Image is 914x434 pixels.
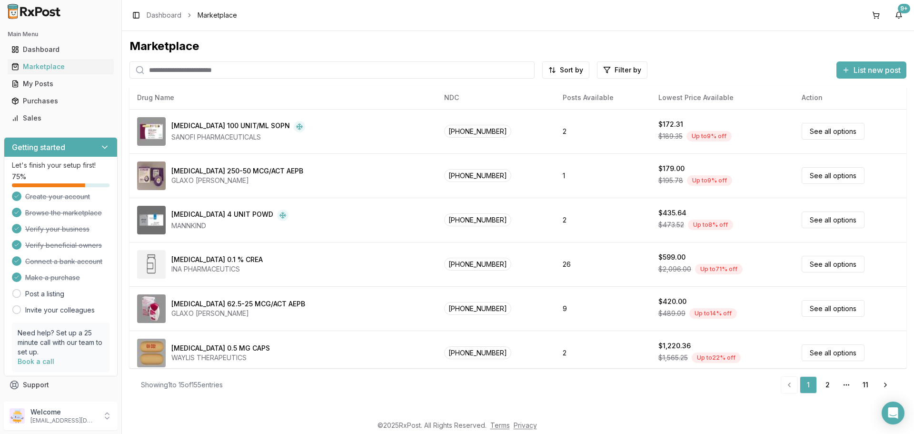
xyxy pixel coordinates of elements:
a: Terms [490,421,510,429]
button: Filter by [597,61,647,79]
button: 9+ [891,8,906,23]
span: $2,096.00 [658,264,691,274]
span: [PHONE_NUMBER] [444,125,511,138]
div: Up to 22 % off [692,353,741,363]
button: Purchases [4,93,118,109]
td: 1 [555,153,650,198]
div: My Posts [11,79,110,89]
h2: Main Menu [8,30,114,38]
div: Sales [11,113,110,123]
a: Dashboard [147,10,181,20]
a: List new post [836,66,906,76]
p: Welcome [30,407,97,417]
div: $1,220.36 [658,341,691,351]
div: [MEDICAL_DATA] 0.1 % CREA [171,255,263,264]
div: Up to 71 % off [695,264,743,274]
button: Marketplace [4,59,118,74]
div: SANOFI PHARMACEUTICALS [171,132,305,142]
span: [PHONE_NUMBER] [444,258,511,271]
th: Drug Name [129,86,437,109]
span: Feedback [23,397,55,407]
span: [PHONE_NUMBER] [444,346,511,359]
div: Showing 1 to 15 of 155 entries [141,380,223,390]
a: Purchases [8,92,114,110]
div: WAYLIS THERAPEUTICS [171,353,270,363]
div: Purchases [11,96,110,106]
div: Marketplace [11,62,110,71]
div: $179.00 [658,164,685,173]
span: [PHONE_NUMBER] [444,169,511,182]
div: GLAXO [PERSON_NAME] [171,176,303,185]
span: Create your account [25,192,90,202]
div: 9+ [898,4,910,13]
span: $195.78 [658,176,683,185]
a: Invite your colleagues [25,305,95,315]
div: $435.64 [658,208,686,218]
img: User avatar [10,408,25,424]
span: Marketplace [198,10,237,20]
span: Verify beneficial owners [25,241,102,250]
h3: Getting started [12,141,65,153]
a: 11 [857,376,874,394]
th: Posts Available [555,86,650,109]
span: [PHONE_NUMBER] [444,302,511,315]
span: Verify your business [25,224,89,234]
span: $1,565.25 [658,353,688,363]
button: Sales [4,111,118,126]
div: INA PHARMACEUTICS [171,264,263,274]
span: $189.35 [658,131,683,141]
td: 2 [555,198,650,242]
div: [MEDICAL_DATA] 0.5 MG CAPS [171,343,270,353]
p: Let's finish your setup first! [12,161,109,170]
td: 2 [555,331,650,375]
nav: breadcrumb [147,10,237,20]
div: [MEDICAL_DATA] 4 UNIT POWD [171,210,273,221]
div: Up to 8 % off [688,220,733,230]
div: $172.31 [658,120,683,129]
button: Sort by [542,61,589,79]
a: Go to next page [876,376,895,394]
a: See all options [802,344,864,361]
div: GLAXO [PERSON_NAME] [171,309,305,318]
img: Advair Diskus 250-50 MCG/ACT AEPB [137,161,166,190]
a: See all options [802,300,864,317]
div: $420.00 [658,297,686,306]
div: Up to 9 % off [687,175,732,186]
th: Action [794,86,906,109]
div: [MEDICAL_DATA] 100 UNIT/ML SOPN [171,121,290,132]
p: [EMAIL_ADDRESS][DOMAIN_NAME] [30,417,97,424]
a: See all options [802,212,864,228]
span: [PHONE_NUMBER] [444,213,511,226]
a: My Posts [8,75,114,92]
a: Dashboard [8,41,114,58]
div: Open Intercom Messenger [882,402,904,424]
a: Book a call [18,357,54,365]
td: 26 [555,242,650,286]
span: 75 % [12,172,26,182]
span: List new post [854,64,901,76]
button: Feedback [4,394,118,411]
button: My Posts [4,76,118,91]
a: See all options [802,123,864,140]
td: 2 [555,109,650,153]
span: $473.52 [658,220,684,230]
img: Avodart 0.5 MG CAPS [137,339,166,367]
div: [MEDICAL_DATA] 250-50 MCG/ACT AEPB [171,166,303,176]
span: Connect a bank account [25,257,102,266]
button: Dashboard [4,42,118,57]
div: Dashboard [11,45,110,54]
img: Anoro Ellipta 62.5-25 MCG/ACT AEPB [137,294,166,323]
th: NDC [437,86,555,109]
span: Filter by [615,65,641,75]
img: Afrezza 4 UNIT POWD [137,206,166,234]
div: Marketplace [129,39,906,54]
p: Need help? Set up a 25 minute call with our team to set up. [18,328,104,357]
div: Up to 9 % off [686,131,732,141]
a: Sales [8,110,114,127]
a: See all options [802,256,864,273]
a: 2 [819,376,836,394]
a: 1 [800,376,817,394]
img: RxPost Logo [4,4,65,19]
a: Post a listing [25,289,64,299]
a: Marketplace [8,58,114,75]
